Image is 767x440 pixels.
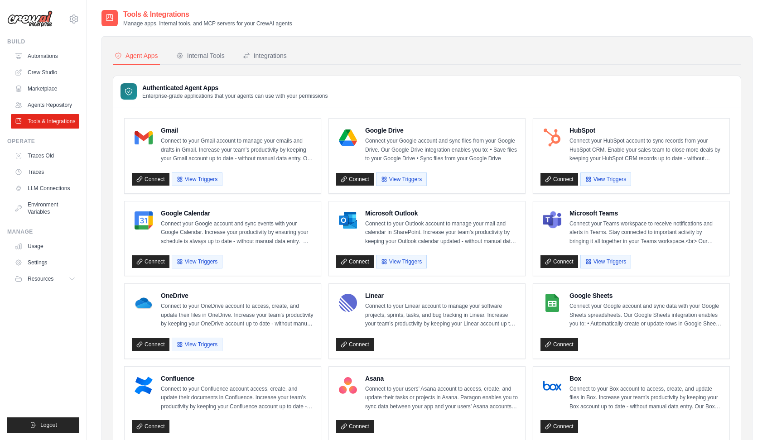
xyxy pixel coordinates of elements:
a: Connect [540,420,578,433]
img: OneDrive Logo [135,294,153,312]
h2: Tools & Integrations [123,9,292,20]
button: Logout [7,417,79,433]
button: Internal Tools [174,48,227,65]
h4: Linear [365,291,518,300]
h4: Google Calendar [161,209,314,218]
h4: OneDrive [161,291,314,300]
button: View Triggers [376,255,427,268]
div: Agent Apps [115,51,158,60]
p: Connect your Google account and sync events with your Google Calendar. Increase your productivity... [161,220,314,246]
p: Manage apps, internal tools, and MCP servers for your CrewAI agents [123,20,292,27]
a: Settings [11,255,79,270]
p: Connect your Teams workspace to receive notifications and alerts in Teams. Stay connected to impo... [569,220,722,246]
button: View Triggers [172,338,222,351]
a: Traces [11,165,79,179]
button: Integrations [241,48,289,65]
a: Automations [11,49,79,63]
div: Build [7,38,79,45]
p: Connect to your users’ Asana account to access, create, and update their tasks or projects in Asa... [365,385,518,411]
a: Connect [336,420,374,433]
button: Agent Apps [113,48,160,65]
p: Connect your HubSpot account to sync records from your HubSpot CRM. Enable your sales team to clo... [569,137,722,163]
p: Connect your Google account and sync data with your Google Sheets spreadsheets. Our Google Sheets... [569,302,722,329]
img: Google Sheets Logo [543,294,561,312]
h4: Microsoft Teams [569,209,722,218]
span: Logout [40,421,57,429]
h4: Gmail [161,126,314,135]
div: Integrations [243,51,287,60]
img: Microsoft Teams Logo [543,211,561,230]
p: Enterprise-grade applications that your agents can use with your permissions [142,92,328,100]
img: Google Drive Logo [339,129,357,147]
img: Linear Logo [339,294,357,312]
a: Connect [336,173,374,186]
a: Crew Studio [11,65,79,80]
a: Connect [336,338,374,351]
span: Resources [28,275,53,282]
h4: Microsoft Outlook [365,209,518,218]
a: Connect [132,420,169,433]
img: Asana Logo [339,377,357,395]
h4: Asana [365,374,518,383]
button: View Triggers [172,255,222,268]
a: Connect [540,338,578,351]
a: Marketplace [11,81,79,96]
p: Connect to your Box account to access, create, and update files in Box. Increase your team’s prod... [569,385,722,411]
a: Environment Variables [11,197,79,219]
img: Confluence Logo [135,377,153,395]
a: Connect [540,255,578,268]
a: Tools & Integrations [11,114,79,129]
a: Traces Old [11,148,79,163]
a: Agents Repository [11,98,79,112]
a: Connect [336,255,374,268]
img: HubSpot Logo [543,129,561,147]
img: Gmail Logo [135,129,153,147]
img: Logo [7,10,53,28]
p: Connect your Google account and sync files from your Google Drive. Our Google Drive integration e... [365,137,518,163]
h4: Confluence [161,374,314,383]
p: Connect to your Gmail account to manage your emails and drafts in Gmail. Increase your team’s pro... [161,137,314,163]
div: Internal Tools [176,51,225,60]
div: Manage [7,228,79,235]
img: Microsoft Outlook Logo [339,211,357,230]
h4: Google Drive [365,126,518,135]
img: Google Calendar Logo [135,211,153,230]
h4: HubSpot [569,126,722,135]
button: View Triggers [580,172,631,186]
h3: Authenticated Agent Apps [142,83,328,92]
p: Connect to your Linear account to manage your software projects, sprints, tasks, and bug tracking... [365,302,518,329]
a: Connect [132,338,169,351]
img: Box Logo [543,377,561,395]
p: Connect to your Confluence account access, create, and update their documents in Confluence. Incr... [161,385,314,411]
a: Usage [11,239,79,253]
p: Connect to your OneDrive account to access, create, and update their files in OneDrive. Increase ... [161,302,314,329]
a: Connect [540,173,578,186]
h4: Google Sheets [569,291,722,300]
button: View Triggers [580,255,631,268]
button: View Triggers [172,172,222,186]
h4: Box [569,374,722,383]
a: Connect [132,255,169,268]
a: LLM Connections [11,181,79,196]
a: Connect [132,173,169,186]
p: Connect to your Outlook account to manage your mail and calendar in SharePoint. Increase your tea... [365,220,518,246]
div: Operate [7,138,79,145]
button: View Triggers [376,172,427,186]
button: Resources [11,272,79,286]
